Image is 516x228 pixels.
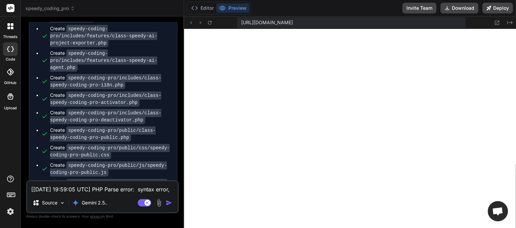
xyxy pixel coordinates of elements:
[50,50,170,71] div: Create
[59,200,65,206] img: Pick Models
[50,92,170,106] div: Create
[50,25,157,47] code: speedy-coding-pro/includes/features/class-speedy-ai-project-exporter.php
[4,105,17,111] label: Upload
[5,206,16,217] img: settings
[3,34,17,40] label: threads
[50,109,170,123] div: Create
[50,162,170,176] div: Create
[42,199,57,206] p: Source
[4,80,16,86] label: GitHub
[241,19,293,26] span: [URL][DOMAIN_NAME]
[482,3,513,13] button: Deploy
[50,74,161,89] code: speedy-coding-pro/includes/class-speedy-coding-pro-i18n.php
[50,144,170,159] code: speedy-coding-pro/public/css/speedy-coding-pro-public.css
[440,3,478,13] button: Download
[50,144,170,158] div: Create
[184,29,516,228] iframe: Preview
[26,5,75,12] span: speedy_coding_pro
[155,199,163,207] img: attachment
[50,127,170,141] div: Create
[188,3,216,13] button: Editor
[50,161,167,177] code: speedy-coding-pro/public/js/speedy-coding-pro-public.js
[26,213,179,220] p: Always double-check its answers. Your in Bind
[488,201,508,221] a: Open chat
[50,25,170,46] div: Create
[50,49,157,72] code: speedy-coding-pro/includes/features/class-speedy-ai-agent.php
[402,3,436,13] button: Invite Team
[50,179,167,194] code: speedy-coding-pro/admin/css/speedy-coding-pro-admin.css
[82,199,107,206] p: Gemini 2.5..
[50,126,156,142] code: speedy-coding-pro/public/class-speedy-coding-pro-public.php
[90,214,102,218] span: privacy
[50,74,170,88] div: Create
[50,109,161,124] code: speedy-coding-pro/includes/class-speedy-coding-pro-deactivator.php
[6,56,15,62] label: code
[50,1,170,22] div: Create
[216,3,249,13] button: Preview
[50,179,170,193] div: Create
[72,199,79,206] img: Gemini 2.5 Pro
[50,91,161,107] code: speedy-coding-pro/includes/class-speedy-coding-pro-activator.php
[166,199,172,206] img: icon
